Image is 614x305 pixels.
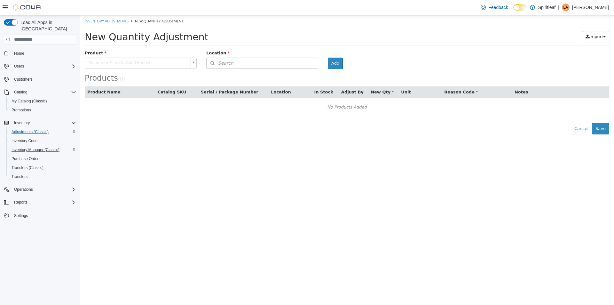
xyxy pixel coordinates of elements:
[9,137,41,145] a: Inventory Count
[9,128,76,136] span: Adjustments (Classic)
[12,50,27,57] a: Home
[1,49,79,58] button: Home
[9,146,62,154] a: Inventory Manager (Classic)
[12,129,49,134] span: Adjustments (Classic)
[234,74,254,80] button: In Stock
[12,62,76,70] span: Users
[248,42,263,54] button: Add
[12,76,35,83] a: Customers
[191,74,212,80] button: Location
[127,44,153,51] span: Search
[9,173,30,181] a: Transfers
[55,3,103,8] span: New Quantity Adjustment
[12,49,76,57] span: Home
[512,108,529,119] button: Save
[538,4,555,11] p: Spiritleaf
[488,4,508,11] span: Feedback
[509,19,523,24] span: Import
[6,154,79,163] button: Purchase Orders
[9,87,525,97] div: No Products Added
[5,16,128,27] span: New Quantity Adjustment
[1,185,79,194] button: Operations
[12,174,28,179] span: Transfers
[478,1,510,14] a: Feedback
[1,118,79,127] button: Inventory
[9,173,76,181] span: Transfers
[12,186,76,193] span: Operations
[12,198,30,206] button: Reports
[12,212,30,220] a: Settings
[513,4,527,11] input: Dark Mode
[14,51,24,56] span: Home
[491,108,512,119] button: Cancel
[12,165,43,170] span: Transfers (Classic)
[12,147,59,152] span: Inventory Manager (Classic)
[12,99,47,104] span: My Catalog (Classic)
[14,213,28,218] span: Settings
[9,97,76,105] span: My Catalog (Classic)
[6,97,79,106] button: My Catalog (Classic)
[12,88,76,96] span: Catalog
[1,211,79,220] button: Settings
[9,164,46,172] a: Transfers (Classic)
[14,77,33,82] span: Customers
[78,74,108,80] button: Catalog SKU
[14,187,33,192] span: Operations
[9,146,76,154] span: Inventory Manager (Classic)
[563,4,568,11] span: LA
[435,74,449,80] button: Notes
[12,62,27,70] button: Users
[12,119,76,127] span: Inventory
[5,42,117,53] a: Search or Scan to Add Product
[321,74,332,80] button: Unit
[7,74,42,80] button: Product Name
[18,19,76,32] span: Load All Apps in [GEOGRAPHIC_DATA]
[5,3,49,8] a: Inventory Adjustments
[12,156,41,161] span: Purchase Orders
[14,120,30,125] span: Inventory
[126,42,238,53] button: Search
[5,35,27,40] span: Product
[261,74,285,80] button: Adjust By
[1,62,79,71] button: Users
[12,198,76,206] span: Reports
[9,97,50,105] a: My Catalog (Classic)
[6,127,79,136] button: Adjustments (Classic)
[5,43,108,53] span: Search or Scan to Add Product
[12,119,32,127] button: Inventory
[572,4,609,11] p: [PERSON_NAME]
[9,164,76,172] span: Transfers (Classic)
[1,75,79,84] button: Customers
[502,16,529,27] button: Import
[6,106,79,115] button: Promotions
[14,90,27,95] span: Catalog
[121,74,180,80] button: Serial / Package Number
[12,88,30,96] button: Catalog
[5,58,38,67] span: Products
[9,155,76,163] span: Purchase Orders
[13,4,42,11] img: Cova
[9,137,76,145] span: Inventory Count
[14,200,28,205] span: Reports
[12,186,35,193] button: Operations
[558,4,559,11] p: |
[9,106,76,114] span: Promotions
[12,75,76,83] span: Customers
[4,46,76,237] nav: Complex example
[1,198,79,207] button: Reports
[12,138,39,143] span: Inventory Count
[12,211,76,219] span: Settings
[9,128,51,136] a: Adjustments (Classic)
[38,61,45,67] small: ( )
[1,88,79,97] button: Catalog
[364,74,398,79] span: Reason Code
[6,145,79,154] button: Inventory Manager (Classic)
[12,108,31,113] span: Promotions
[6,136,79,145] button: Inventory Count
[562,4,570,11] div: Lucas A
[40,61,43,67] span: 0
[9,155,43,163] a: Purchase Orders
[6,172,79,181] button: Transfers
[14,64,24,69] span: Users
